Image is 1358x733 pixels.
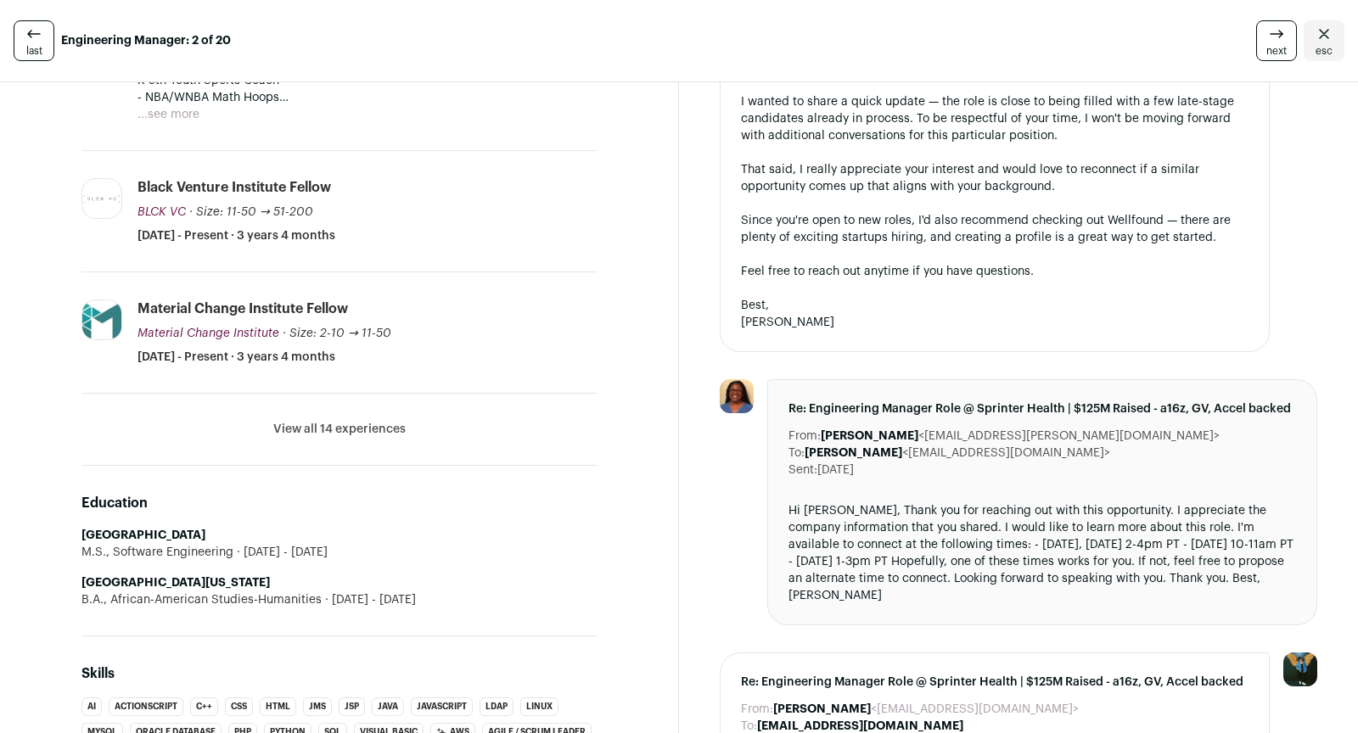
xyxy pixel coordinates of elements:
dt: Sent: [788,462,817,478]
span: [DATE] - Present · 3 years 4 months [137,349,335,366]
span: [DATE] - [DATE] [233,544,328,561]
dt: From: [741,701,773,718]
strong: Engineering Manager: 2 of 20 [61,32,231,49]
dd: [DATE] [817,462,854,478]
span: · Size: 2-10 → 11-50 [283,327,391,339]
dd: <[EMAIL_ADDRESS][DOMAIN_NAME]> [773,701,1079,718]
div: Since you're open to new roles, I'd also recommend checking out Wellfound — there are plenty of e... [741,212,1249,246]
div: Feel free to reach out anytime if you have questions. [741,263,1249,280]
li: C++ [190,697,218,716]
b: [EMAIL_ADDRESS][DOMAIN_NAME] [757,720,963,732]
span: Re: Engineering Manager Role @ Sprinter Health | $125M Raised - a16z, GV, Accel backed [788,400,1296,417]
img: 12031951-medium_jpg [1283,652,1317,686]
div: Black Venture Institute Fellow [137,178,331,197]
b: [PERSON_NAME] [805,447,902,459]
span: Re: Engineering Manager Role @ Sprinter Health | $125M Raised - a16z, GV, Accel backed [741,674,1249,691]
img: ab351c3b9b9cd97ae3c8119a4e7e90196e3647ad69ce90a1ebbd18b88016ed63.jpg [82,300,121,339]
dt: To: [788,445,805,462]
h2: Education [81,493,597,513]
li: ActionScript [109,697,183,716]
button: ...see more [137,106,199,123]
span: esc [1316,44,1333,58]
strong: [GEOGRAPHIC_DATA][US_STATE] [81,577,270,589]
dd: <[EMAIL_ADDRESS][PERSON_NAME][DOMAIN_NAME]> [821,428,1220,445]
h2: Skills [81,663,597,684]
span: [DATE] - [DATE] [322,591,416,608]
li: JMS [303,697,332,716]
li: Java [372,697,404,716]
span: next [1266,44,1287,58]
b: [PERSON_NAME] [773,703,871,715]
span: last [26,44,42,58]
li: CSS [225,697,253,716]
p: K-5th Youth Sports Coach - - NBA/WNBA Math Hoops Passionate about teaching fundamentals of sports... [137,72,597,106]
div: Best, [741,297,1249,314]
div: M.S., Software Engineering [81,544,597,561]
a: last [14,20,54,61]
strong: [GEOGRAPHIC_DATA] [81,529,205,541]
img: c9b37f08ad3344d530ad957ce53e8aad0fdab596ad09f6dcd36b80376bc14290.jpg [82,194,121,204]
button: View all 14 experiences [273,421,406,438]
li: JavaScript [411,697,473,716]
div: Hi [PERSON_NAME], Thank you for reaching out with this opportunity. I appreciate the company info... [788,502,1296,604]
span: Material Change Institute [137,327,279,339]
a: Close [1304,20,1344,61]
div: B.A., African-American Studies-Humanities [81,591,597,608]
li: AI [81,697,102,716]
div: Material Change Institute Fellow [137,299,348,318]
dd: <[EMAIL_ADDRESS][DOMAIN_NAME]> [805,445,1110,462]
span: BLCK VC [137,206,186,218]
a: next [1256,20,1297,61]
div: That said, I really appreciate your interest and would love to reconnect if a similar opportunity... [741,161,1249,195]
span: · Size: 11-50 → 51-200 [189,206,313,218]
div: [PERSON_NAME] [741,314,1249,331]
li: HTML [260,697,296,716]
li: Linux [520,697,558,716]
div: I wanted to share a quick update — the role is close to being filled with a few late-stage candid... [741,93,1249,144]
li: LDAP [480,697,513,716]
b: [PERSON_NAME] [821,430,918,442]
dt: From: [788,428,821,445]
img: 97df7fc0cfa9e846183379c65332b303053ac67ddc7e5774e68dc4644d7edbfa.jpg [720,379,754,413]
span: [DATE] - Present · 3 years 4 months [137,227,335,244]
li: JSP [339,697,365,716]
